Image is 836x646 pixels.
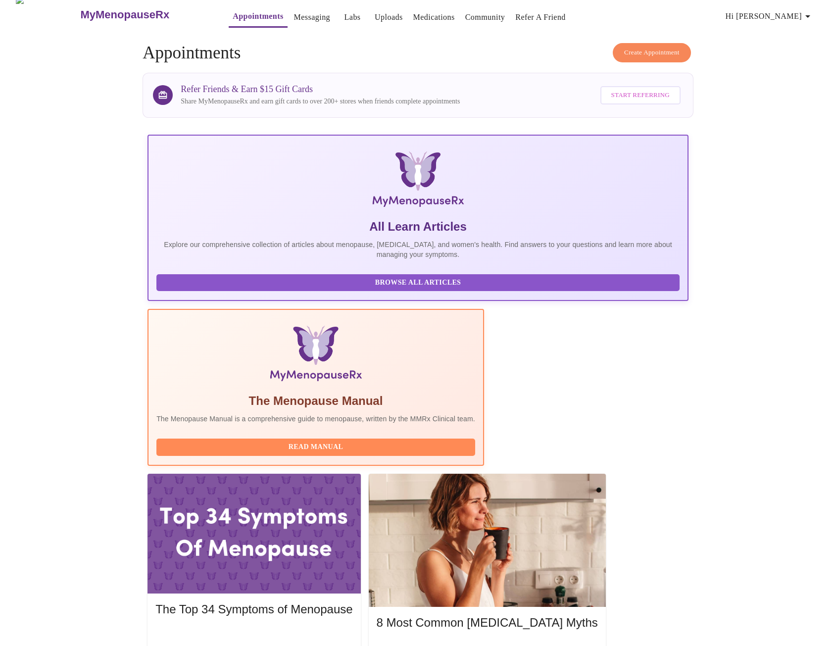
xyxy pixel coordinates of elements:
button: Read Manual [156,439,475,456]
a: Appointments [233,9,283,23]
span: Read More [165,629,343,641]
span: Create Appointment [624,47,680,58]
img: Menopause Manual [207,326,424,385]
button: Messaging [290,7,334,27]
button: Refer a Friend [511,7,570,27]
span: Browse All Articles [166,277,670,289]
a: Start Referring [598,81,683,109]
h3: Refer Friends & Earn $15 Gift Cards [181,84,460,95]
h5: 8 Most Common [MEDICAL_DATA] Myths [377,615,598,631]
button: Start Referring [600,86,681,104]
a: Read Manual [156,442,478,450]
button: Medications [409,7,459,27]
a: Uploads [375,10,403,24]
h3: MyMenopauseRx [80,8,169,21]
h5: The Top 34 Symptoms of Menopause [155,601,352,617]
p: Share MyMenopauseRx and earn gift cards to over 200+ stores when friends complete appointments [181,97,460,106]
a: Browse All Articles [156,278,682,286]
h5: The Menopause Manual [156,393,475,409]
button: Appointments [229,6,287,28]
button: Community [461,7,509,27]
a: Community [465,10,505,24]
span: Read Manual [166,441,465,453]
a: Messaging [294,10,330,24]
button: Read More [155,626,352,644]
a: Refer a Friend [515,10,566,24]
span: Hi [PERSON_NAME] [726,9,814,23]
button: Create Appointment [613,43,691,62]
a: Read More [155,630,355,638]
p: The Menopause Manual is a comprehensive guide to menopause, written by the MMRx Clinical team. [156,414,475,424]
img: MyMenopauseRx Logo [238,151,598,211]
button: Browse All Articles [156,274,680,292]
h4: Appointments [143,43,693,63]
a: Medications [413,10,455,24]
button: Hi [PERSON_NAME] [722,6,818,26]
p: Explore our comprehensive collection of articles about menopause, [MEDICAL_DATA], and women's hea... [156,240,680,259]
span: Start Referring [611,90,670,101]
button: Labs [337,7,368,27]
button: Uploads [371,7,407,27]
h5: All Learn Articles [156,219,680,235]
a: Labs [344,10,361,24]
